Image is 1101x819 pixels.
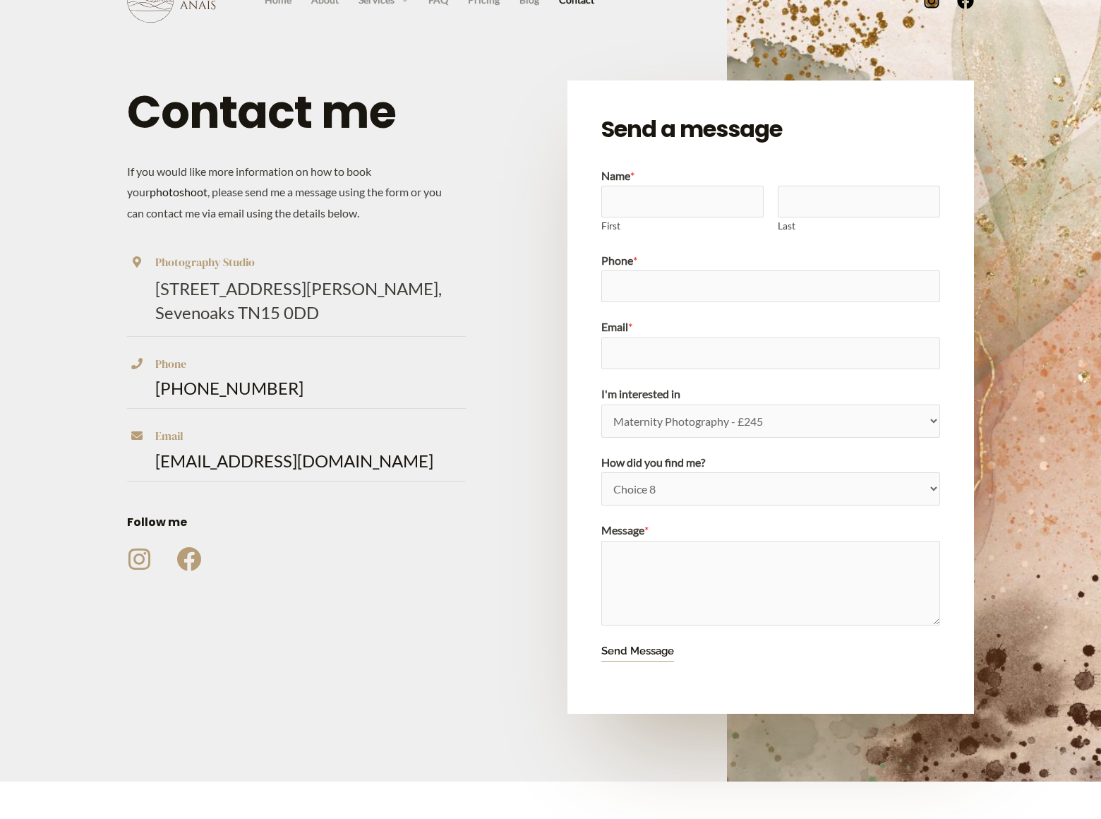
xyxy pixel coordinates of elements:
h1: Contact me [127,80,466,144]
label: I'm interested in [601,383,940,405]
label: How did you find me? [601,452,940,473]
label: First [601,217,764,235]
label: Email [601,316,940,337]
h6: Follow me [127,515,466,530]
a: [PHONE_NUMBER] [155,378,303,398]
label: Name [601,165,940,186]
a: photoshoot [150,185,207,198]
a: [EMAIL_ADDRESS][DOMAIN_NAME] [155,450,433,471]
button: Send Message [601,642,674,662]
p: If you would like more information on how to book your , please send me a message using the form ... [127,161,449,224]
p: [STREET_ADDRESS][PERSON_NAME], Sevenoaks TN15 0DD [155,277,466,324]
span: Phone [155,356,186,371]
label: Message [601,520,940,541]
span: Photography Studio [155,254,255,270]
span: Email [155,428,183,443]
label: Last [778,217,940,235]
h3: Send a message [601,114,940,144]
label: Phone [601,250,940,271]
